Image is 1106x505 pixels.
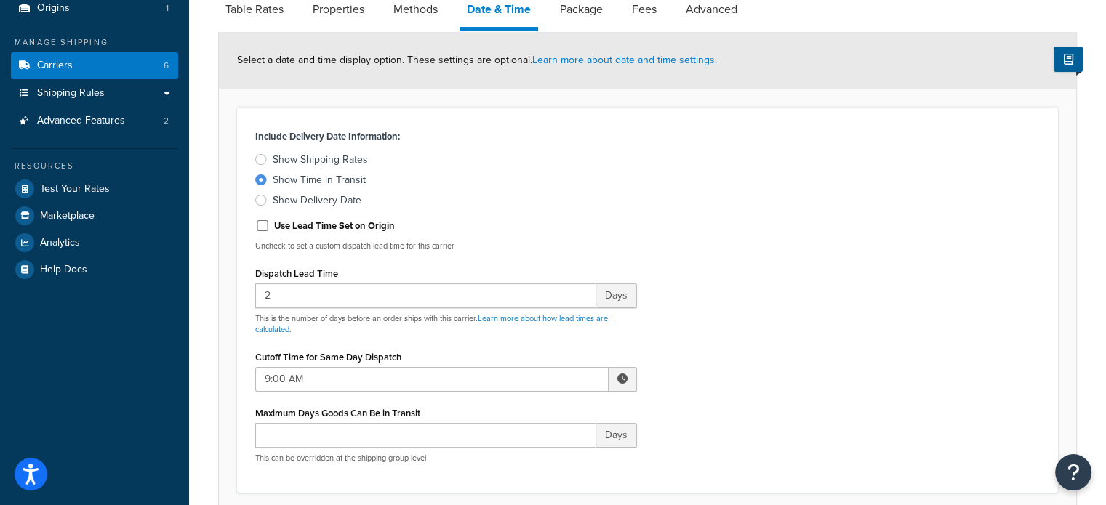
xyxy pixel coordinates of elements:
[255,408,420,419] label: Maximum Days Goods Can Be in Transit
[255,126,400,147] label: Include Delivery Date Information:
[37,2,70,15] span: Origins
[11,108,178,134] a: Advanced Features2
[37,115,125,127] span: Advanced Features
[11,176,178,202] a: Test Your Rates
[274,219,395,233] label: Use Lead Time Set on Origin
[11,52,178,79] li: Carriers
[596,283,637,308] span: Days
[11,108,178,134] li: Advanced Features
[164,60,169,72] span: 6
[255,268,338,279] label: Dispatch Lead Time
[37,60,73,72] span: Carriers
[11,160,178,172] div: Resources
[40,183,110,195] span: Test Your Rates
[596,423,637,448] span: Days
[255,241,637,251] p: Uncheck to set a custom dispatch lead time for this carrier
[237,52,717,68] span: Select a date and time display option. These settings are optional.
[11,36,178,49] div: Manage Shipping
[11,230,178,256] a: Analytics
[273,153,368,167] div: Show Shipping Rates
[11,52,178,79] a: Carriers6
[255,453,637,464] p: This can be overridden at the shipping group level
[166,2,169,15] span: 1
[40,210,95,222] span: Marketplace
[255,312,608,335] a: Learn more about how lead times are calculated.
[11,256,178,283] a: Help Docs
[37,87,105,100] span: Shipping Rules
[273,193,361,208] div: Show Delivery Date
[273,173,366,187] div: Show Time in Transit
[11,203,178,229] a: Marketplace
[164,115,169,127] span: 2
[255,313,637,336] p: This is the number of days before an order ships with this carrier.
[1055,454,1091,490] button: Open Resource Center
[11,80,178,107] a: Shipping Rules
[532,52,717,68] a: Learn more about date and time settings.
[1054,47,1083,72] button: Show Help Docs
[255,352,401,363] label: Cutoff Time for Same Day Dispatch
[40,264,87,276] span: Help Docs
[40,237,80,249] span: Analytics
